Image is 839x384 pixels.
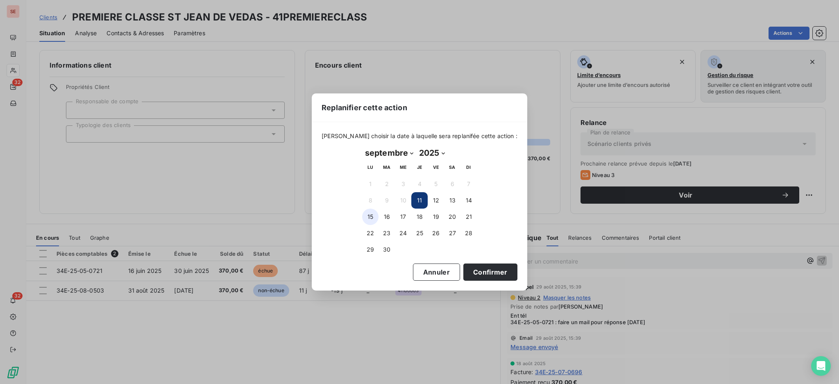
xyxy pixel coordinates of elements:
[362,159,379,176] th: lundi
[362,241,379,258] button: 29
[379,225,395,241] button: 23
[395,225,411,241] button: 24
[362,176,379,192] button: 1
[413,264,460,281] button: Annuler
[379,176,395,192] button: 2
[322,132,517,140] span: [PERSON_NAME] choisir la date à laquelle sera replanifée cette action :
[428,159,444,176] th: vendredi
[379,241,395,258] button: 30
[460,192,477,209] button: 14
[362,192,379,209] button: 8
[444,192,460,209] button: 13
[444,225,460,241] button: 27
[362,225,379,241] button: 22
[395,176,411,192] button: 3
[444,209,460,225] button: 20
[444,176,460,192] button: 6
[411,225,428,241] button: 25
[411,176,428,192] button: 4
[411,159,428,176] th: jeudi
[460,225,477,241] button: 28
[362,209,379,225] button: 15
[460,159,477,176] th: dimanche
[379,192,395,209] button: 9
[460,209,477,225] button: 21
[411,209,428,225] button: 18
[428,192,444,209] button: 12
[428,176,444,192] button: 5
[395,192,411,209] button: 10
[811,356,831,376] div: Open Intercom Messenger
[395,159,411,176] th: mercredi
[444,159,460,176] th: samedi
[460,176,477,192] button: 7
[379,209,395,225] button: 16
[428,209,444,225] button: 19
[395,209,411,225] button: 17
[379,159,395,176] th: mardi
[322,102,407,113] span: Replanifier cette action
[428,225,444,241] button: 26
[411,192,428,209] button: 11
[463,264,517,281] button: Confirmer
